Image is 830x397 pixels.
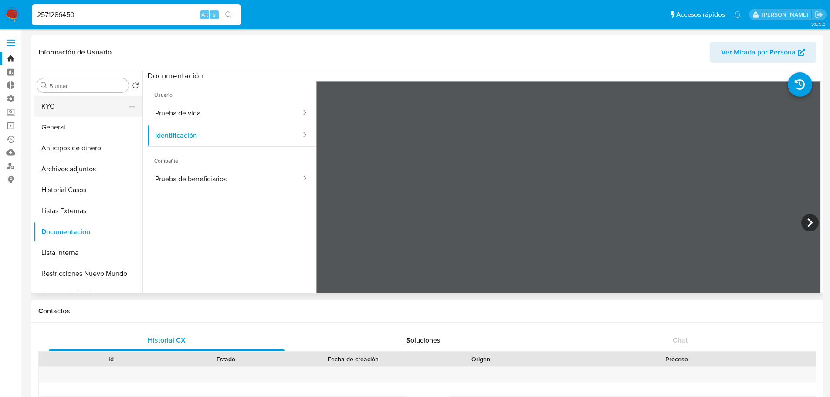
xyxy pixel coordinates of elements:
button: Anticipos de dinero [34,138,142,159]
button: Volver al orden por defecto [132,82,139,92]
button: Ver Mirada por Persona [710,42,816,63]
button: Archivos adjuntos [34,159,142,180]
button: search-icon [220,9,237,21]
div: Fecha de creación [289,355,417,363]
div: Proceso [544,355,810,363]
div: Id [60,355,163,363]
div: Origen [430,355,532,363]
span: Accesos rápidos [676,10,725,19]
a: Notificaciones [734,11,741,18]
button: KYC [34,96,136,117]
p: marianela.tarsia@mercadolibre.com [762,10,811,19]
input: Buscar [49,82,125,90]
button: Restricciones Nuevo Mundo [34,263,142,284]
button: General [34,117,142,138]
button: Documentación [34,221,142,242]
span: Alt [201,10,208,19]
div: Estado [175,355,277,363]
button: Historial Casos [34,180,142,200]
h1: Información de Usuario [38,48,112,57]
span: Chat [673,335,688,345]
span: Ver Mirada por Persona [721,42,796,63]
span: s [213,10,216,19]
button: Cruces y Relaciones [34,284,142,305]
h1: Contactos [38,307,816,316]
input: Buscar usuario o caso... [32,9,241,20]
button: Listas Externas [34,200,142,221]
a: Salir [814,10,823,19]
button: Buscar [41,82,47,89]
button: Lista Interna [34,242,142,263]
span: Historial CX [148,335,186,345]
span: Soluciones [406,335,440,345]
